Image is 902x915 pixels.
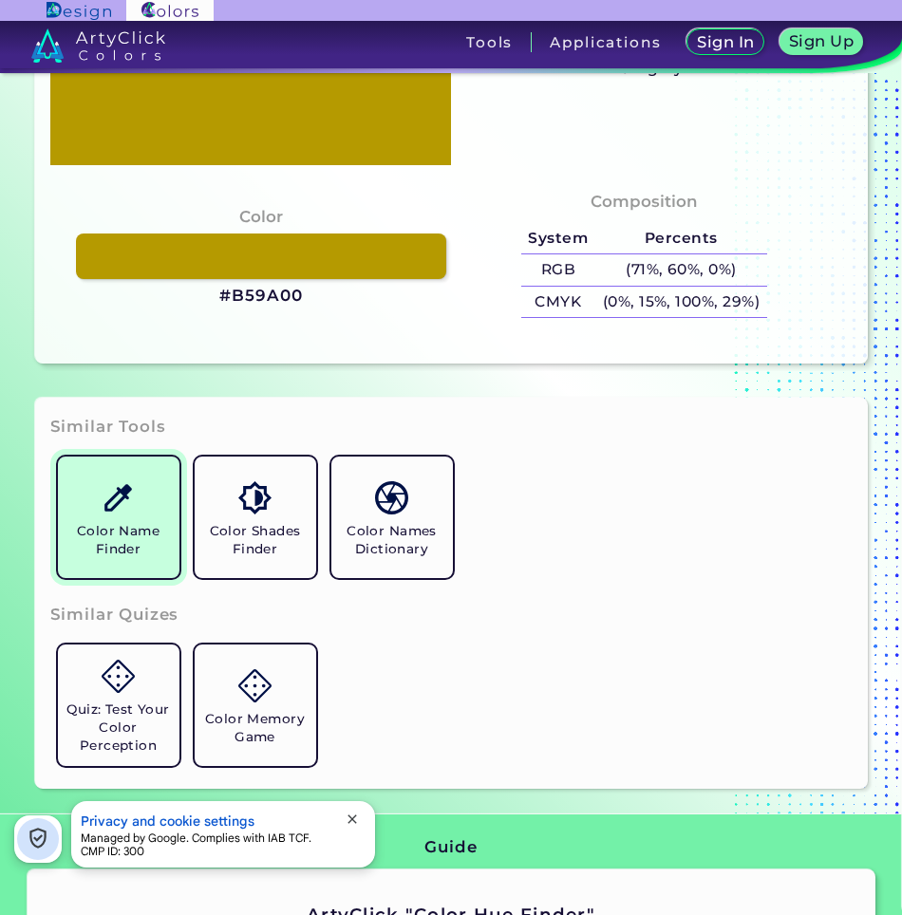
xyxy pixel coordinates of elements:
h5: RGB [521,254,595,286]
h5: System [521,223,595,254]
h3: Similar Quizes [50,604,179,626]
img: icon_game.svg [102,660,135,693]
a: Color Names Dictionary [324,449,460,586]
h4: Composition [591,188,698,215]
h5: Sign In [700,35,751,49]
h5: CMYK [521,287,595,318]
a: Sign In [691,30,761,54]
img: icon_color_shades.svg [238,481,272,514]
h5: Percents [595,223,767,254]
a: Sign Up [783,30,858,54]
img: ArtyClick Design logo [47,2,110,20]
img: icon_color_names_dictionary.svg [375,481,408,514]
h5: Color Names Dictionary [339,522,445,558]
h3: Similar Tools [50,416,166,439]
img: icon_game.svg [238,669,272,702]
img: icon_color_name_finder.svg [102,481,135,514]
h3: Applications [550,35,661,49]
a: Quiz: Test Your Color Perception [50,637,187,774]
a: Color Shades Finder [187,449,324,586]
a: Color Name Finder [50,449,187,586]
h5: Color Shades Finder [202,522,309,558]
h3: Guide [424,836,477,859]
h5: Quiz: Test Your Color Perception [66,700,172,755]
a: Color Memory Game [187,637,324,774]
h5: (0%, 15%, 100%, 29%) [595,287,767,318]
h5: (71%, 60%, 0%) [595,254,767,286]
h5: Color Name Finder [66,522,172,558]
h5: Color Memory Game [202,710,309,746]
h5: Sign Up [792,34,851,48]
h3: Tools [466,35,513,49]
img: logo_artyclick_colors_white.svg [31,28,165,63]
